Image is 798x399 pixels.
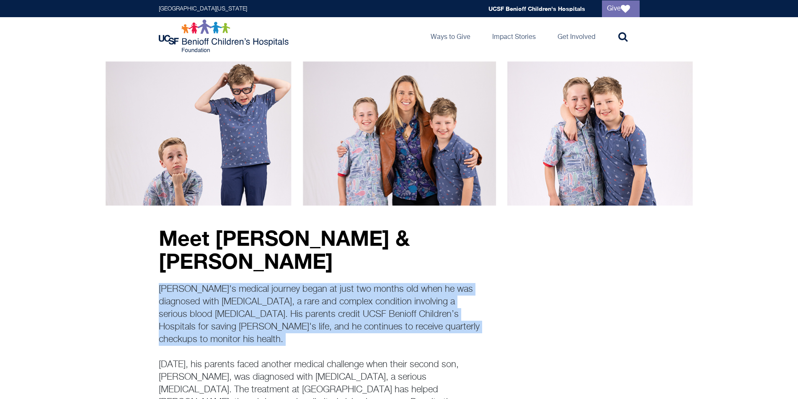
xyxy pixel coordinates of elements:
a: Ways to Give [424,17,477,55]
a: Give [602,0,640,17]
a: Get Involved [551,17,602,55]
a: Impact Stories [486,17,542,55]
img: Logo for UCSF Benioff Children's Hospitals Foundation [159,19,291,53]
a: UCSF Benioff Children's Hospitals [488,5,585,12]
a: [GEOGRAPHIC_DATA][US_STATE] [159,6,247,12]
p: Meet [PERSON_NAME] & [PERSON_NAME] [159,227,481,273]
